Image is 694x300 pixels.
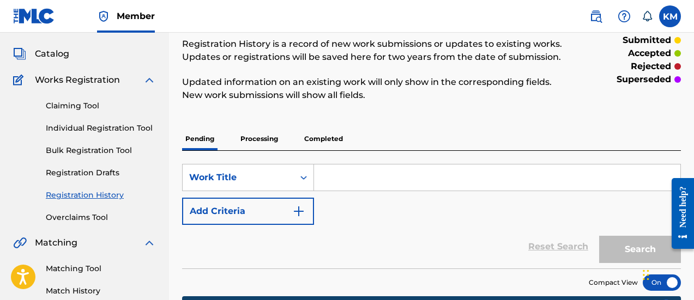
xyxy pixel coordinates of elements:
a: Matching Tool [46,263,156,274]
a: Public Search [585,5,607,27]
div: Drag [643,259,649,291]
a: Match History [46,285,156,297]
a: Overclaims Tool [46,212,156,223]
a: Claiming Tool [46,100,156,112]
a: Individual Registration Tool [46,123,156,134]
img: MLC Logo [13,8,55,24]
p: accepted [628,47,671,60]
p: Processing [237,127,281,150]
span: Matching [35,236,77,249]
p: superseded [617,73,671,86]
span: Catalog [35,47,69,60]
a: Registration Drafts [46,167,156,179]
div: User Menu [659,5,681,27]
img: help [618,10,631,23]
p: Updated information on an existing work will only show in the corresponding fields. New work subm... [182,76,566,102]
img: Matching [13,236,27,249]
form: Search Form [182,164,681,268]
a: CatalogCatalog [13,47,69,60]
div: Help [613,5,635,27]
img: expand [143,74,156,87]
img: Top Rightsholder [97,10,110,23]
p: Registration History is a record of new work submissions or updates to existing works. Updates or... [182,38,566,64]
a: Bulk Registration Tool [46,145,156,156]
img: Works Registration [13,74,27,87]
p: rejected [631,60,671,73]
p: submitted [623,34,671,47]
a: Registration History [46,189,156,201]
p: Pending [182,127,218,150]
img: expand [143,236,156,249]
p: Completed [301,127,346,150]
div: Notifications [642,11,653,22]
iframe: Resource Center [663,169,694,257]
span: Compact View [589,278,638,287]
img: 9d2ae6d4665cec9f34b9.svg [292,205,305,218]
img: search [589,10,602,23]
a: SummarySummary [13,21,79,34]
img: Catalog [13,47,26,60]
button: Add Criteria [182,198,314,225]
span: Member [117,10,155,22]
div: Work Title [189,171,287,184]
span: Works Registration [35,74,120,87]
iframe: Chat Widget [639,248,694,300]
